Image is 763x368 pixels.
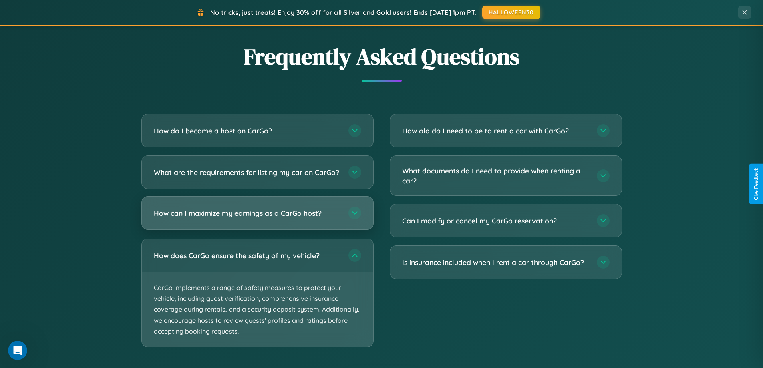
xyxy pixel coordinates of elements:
[154,251,340,261] h3: How does CarGo ensure the safety of my vehicle?
[8,341,27,360] iframe: Intercom live chat
[142,272,373,347] p: CarGo implements a range of safety measures to protect your vehicle, including guest verification...
[402,216,589,226] h3: Can I modify or cancel my CarGo reservation?
[402,257,589,267] h3: Is insurance included when I rent a car through CarGo?
[402,126,589,136] h3: How old do I need to be to rent a car with CarGo?
[210,8,476,16] span: No tricks, just treats! Enjoy 30% off for all Silver and Gold users! Ends [DATE] 1pm PT.
[154,208,340,218] h3: How can I maximize my earnings as a CarGo host?
[482,6,540,19] button: HALLOWEEN30
[753,168,759,200] div: Give Feedback
[154,167,340,177] h3: What are the requirements for listing my car on CarGo?
[141,41,622,72] h2: Frequently Asked Questions
[402,166,589,185] h3: What documents do I need to provide when renting a car?
[154,126,340,136] h3: How do I become a host on CarGo?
